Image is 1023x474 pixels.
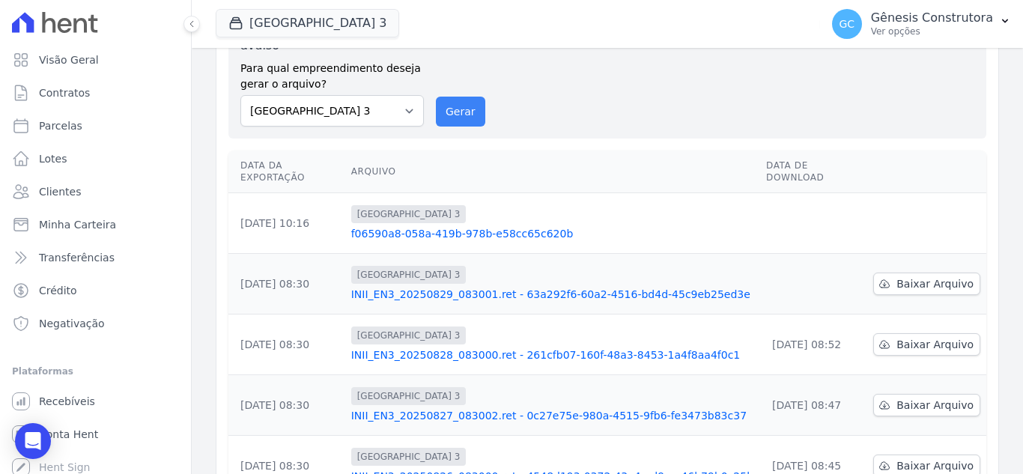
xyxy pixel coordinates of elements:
button: Gerar [436,97,485,127]
a: Baixar Arquivo [873,273,980,295]
span: Recebíveis [39,394,95,409]
span: Baixar Arquivo [896,276,974,291]
th: Data de Download [760,151,867,193]
a: INII_EN3_20250827_083002.ret - 0c27e75e-980a-4515-9fb6-fe3473b83c37 [351,408,754,423]
span: Contratos [39,85,90,100]
span: [GEOGRAPHIC_DATA] 3 [351,266,467,284]
span: [GEOGRAPHIC_DATA] 3 [351,448,467,466]
a: Parcelas [6,111,185,141]
button: [GEOGRAPHIC_DATA] 3 [216,9,399,37]
td: [DATE] 08:30 [228,315,345,375]
span: Clientes [39,184,81,199]
span: Lotes [39,151,67,166]
div: Plataformas [12,362,179,380]
td: [DATE] 08:47 [760,375,867,436]
a: Minha Carteira [6,210,185,240]
a: Transferências [6,243,185,273]
th: Data da Exportação [228,151,345,193]
span: [GEOGRAPHIC_DATA] 3 [351,326,467,344]
span: Baixar Arquivo [896,398,974,413]
span: GC [839,19,854,29]
span: Minha Carteira [39,217,116,232]
label: Para qual empreendimento deseja gerar o arquivo? [240,55,424,92]
span: [GEOGRAPHIC_DATA] 3 [351,205,467,223]
span: Conta Hent [39,427,98,442]
a: Contratos [6,78,185,108]
p: Ver opções [871,25,993,37]
a: Crédito [6,276,185,306]
a: Conta Hent [6,419,185,449]
a: Visão Geral [6,45,185,75]
th: Arquivo [345,151,760,193]
a: Lotes [6,144,185,174]
button: GC Gênesis Construtora Ver opções [820,3,1023,45]
a: INII_EN3_20250828_083000.ret - 261cfb07-160f-48a3-8453-1a4f8aa4f0c1 [351,347,754,362]
p: Gênesis Construtora [871,10,993,25]
span: [GEOGRAPHIC_DATA] 3 [351,387,467,405]
a: f06590a8-058a-419b-978b-e58cc65c620b [351,226,754,241]
td: [DATE] 10:16 [228,193,345,254]
a: Recebíveis [6,386,185,416]
a: Baixar Arquivo [873,394,980,416]
td: [DATE] 08:52 [760,315,867,375]
span: Negativação [39,316,105,331]
span: Crédito [39,283,77,298]
div: Open Intercom Messenger [15,423,51,459]
a: Negativação [6,309,185,338]
td: [DATE] 08:30 [228,254,345,315]
span: Visão Geral [39,52,99,67]
a: Clientes [6,177,185,207]
a: INII_EN3_20250829_083001.ret - 63a292f6-60a2-4516-bd4d-45c9eb25ed3e [351,287,754,302]
a: Baixar Arquivo [873,333,980,356]
span: Transferências [39,250,115,265]
td: [DATE] 08:30 [228,375,345,436]
span: Baixar Arquivo [896,458,974,473]
span: Parcelas [39,118,82,133]
span: Baixar Arquivo [896,337,974,352]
